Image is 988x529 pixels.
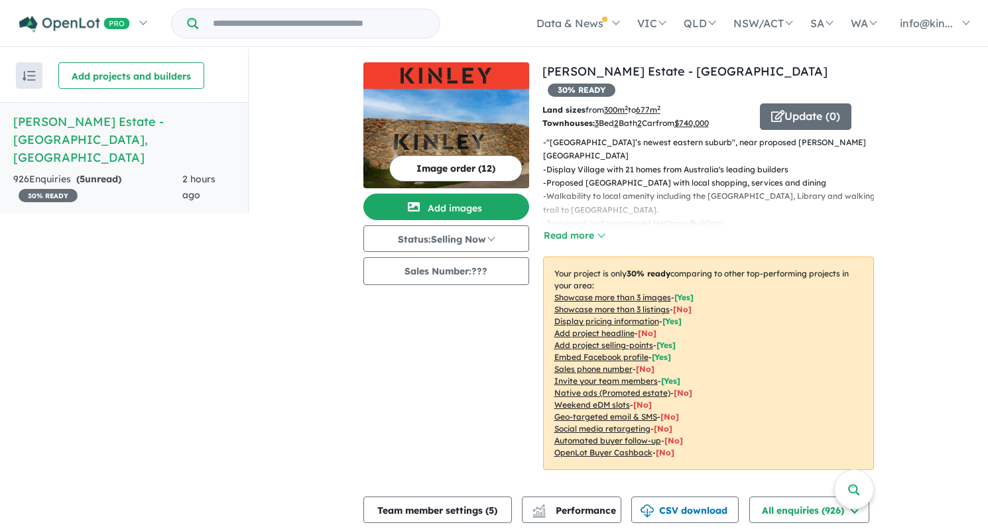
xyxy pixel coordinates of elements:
u: Native ads (Promoted estate) [554,388,670,398]
h5: [PERSON_NAME] Estate - [GEOGRAPHIC_DATA] , [GEOGRAPHIC_DATA] [13,113,235,166]
button: CSV download [631,497,739,523]
img: bar-chart.svg [532,508,546,517]
u: OpenLot Buyer Cashback [554,447,652,457]
button: Performance [522,497,621,523]
img: sort.svg [23,71,36,81]
a: Kinley Estate - Lilydale LogoKinley Estate - Lilydale [363,62,529,188]
u: Embed Facebook profile [554,352,648,362]
u: 2 [614,118,619,128]
p: from [542,103,750,117]
span: 30 % READY [19,189,78,202]
span: [No] [674,388,692,398]
span: [ Yes ] [661,376,680,386]
img: download icon [641,504,654,518]
u: 300 m [604,105,628,115]
button: Update (0) [760,103,851,130]
u: $ 740,000 [674,118,709,128]
u: Showcase more than 3 images [554,292,671,302]
u: 2 [637,118,642,128]
span: [ Yes ] [656,340,676,350]
u: Weekend eDM slots [554,400,630,410]
span: to [628,105,660,115]
u: 677 m [636,105,660,115]
u: Display pricing information [554,316,659,326]
p: Bed Bath Car from [542,117,750,130]
button: Add images [363,194,529,220]
p: - "[GEOGRAPHIC_DATA]’s newest eastern suburb", near proposed [PERSON_NAME][GEOGRAPHIC_DATA] [543,136,885,163]
span: [No] [656,447,674,457]
span: [ Yes ] [674,292,694,302]
a: [PERSON_NAME] Estate - [GEOGRAPHIC_DATA] [542,64,828,79]
u: Add project selling-points [554,340,653,350]
div: 926 Enquir ies [13,172,182,204]
u: Showcase more than 3 listings [554,304,670,314]
u: Geo-targeted email & SMS [554,412,657,422]
p: - Preserved and repurposed Heritage Buildings [543,217,885,230]
span: info@kin... [900,17,953,30]
sup: 2 [657,104,660,111]
button: All enquiries (926) [749,497,869,523]
img: Openlot PRO Logo White [19,16,130,32]
u: 3 [595,118,599,128]
strong: ( unread) [76,173,121,185]
u: Add project headline [554,328,635,338]
span: [No] [660,412,679,422]
span: [ No ] [636,364,654,374]
button: Status:Selling Now [363,225,529,252]
p: Your project is only comparing to other top-performing projects in your area: - - - - - - - - - -... [543,257,874,470]
button: Team member settings (5) [363,497,512,523]
img: line-chart.svg [532,504,544,512]
u: Sales phone number [554,364,633,374]
span: [ Yes ] [652,352,671,362]
button: Sales Number:??? [363,257,529,285]
b: Townhouses: [542,118,595,128]
span: [No] [664,436,683,445]
span: [ No ] [638,328,656,338]
p: - Walkability to local amenity including the [GEOGRAPHIC_DATA], Library and walking trail to [GEO... [543,190,885,217]
img: Kinley Estate - Lilydale [363,89,529,188]
span: Performance [534,504,616,516]
span: 5 [80,173,85,185]
span: 2 hours ago [182,173,216,201]
span: 5 [489,504,494,516]
span: 30 % READY [548,84,615,97]
span: [No] [633,400,652,410]
button: Add projects and builders [58,62,204,89]
u: Invite your team members [554,376,658,386]
b: Land sizes [542,105,586,115]
u: Social media retargeting [554,424,650,434]
u: Automated buyer follow-up [554,436,661,445]
input: Try estate name, suburb, builder or developer [201,9,437,38]
button: Read more [543,228,605,243]
span: [ Yes ] [662,316,682,326]
p: - Display Village with 21 homes from Australia's leading builders [543,163,885,176]
p: - Proposed [GEOGRAPHIC_DATA] with local shopping, services and dining [543,176,885,190]
img: Kinley Estate - Lilydale Logo [369,68,524,84]
button: Image order (12) [389,155,523,182]
sup: 2 [625,104,628,111]
b: 30 % ready [627,268,670,278]
span: [ No ] [673,304,692,314]
span: [No] [654,424,672,434]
